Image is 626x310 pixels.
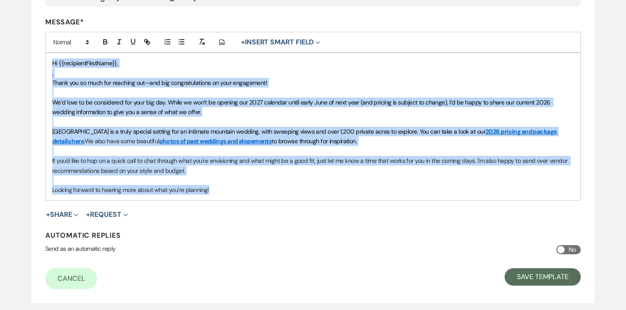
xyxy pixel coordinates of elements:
[52,127,574,146] p: We also have some beautiful
[505,268,581,286] button: Save Template
[52,59,118,67] span: Hi {{recipientFirstName}},
[52,98,552,116] span: We’d love to be considered for your big day. While we won’t be opening our 2027 calendar until ea...
[46,211,79,218] button: Share
[52,79,267,87] span: Thank you so much for reaching out—and big congratulations on your engagement!
[52,185,574,195] p: Looking forward to hearing more about what you’re planning!
[569,244,576,255] span: No
[45,17,581,27] label: Message*
[45,245,115,253] span: Send as an automatic reply
[86,211,90,218] span: +
[238,37,323,47] button: Insert Smart Field
[52,69,53,77] span: ,
[52,128,485,135] span: [GEOGRAPHIC_DATA] is a truly special setting for an intimate mountain wedding, with sweeping view...
[159,137,272,145] a: photos of past weddings and elopements
[86,211,127,218] button: Request
[46,211,50,218] span: +
[45,268,97,289] a: Cancel
[52,156,574,175] p: If you'd like to hop on a quick call to chat through what you're envisioning and what might be a ...
[45,231,581,240] h4: Automatic Replies
[271,137,357,145] span: to browse through for inspiration.
[241,39,245,46] span: +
